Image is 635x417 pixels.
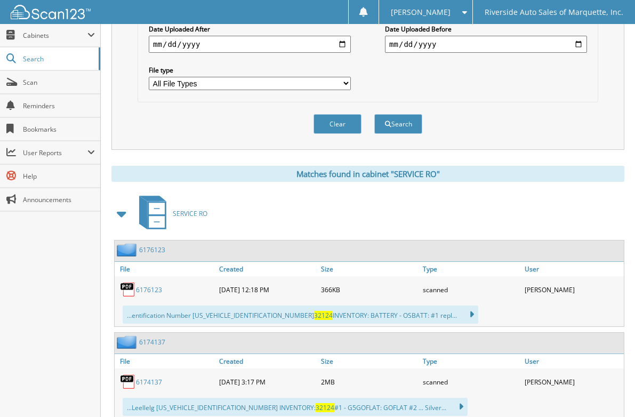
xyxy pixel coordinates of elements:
[120,282,136,298] img: PDF.png
[374,114,422,134] button: Search
[115,262,216,276] a: File
[522,354,624,368] a: User
[123,306,478,324] div: ...entification Number [US_VEHICLE_IDENTIFICATION_NUMBER] INVENTORY: BATTERY - OSBATT: #1 repl...
[23,78,95,87] span: Scan
[120,374,136,390] img: PDF.png
[11,5,91,19] img: scan123-logo-white.svg
[216,262,318,276] a: Created
[420,262,522,276] a: Type
[117,335,139,349] img: folder2.png
[522,262,624,276] a: User
[123,398,468,416] div: ...Leellelg [US_VEHICLE_IDENTIFICATION_NUMBER] INVENTORY: #1 - G5GOFLAT: GOFLAT #2 ... Silver...
[139,338,165,347] a: 6174137
[136,378,162,387] a: 6174137
[23,31,87,40] span: Cabinets
[216,279,318,300] div: [DATE] 12:18 PM
[420,279,522,300] div: scanned
[485,9,623,15] span: Riverside Auto Sales of Marquette, Inc.
[314,114,361,134] button: Clear
[522,279,624,300] div: [PERSON_NAME]
[23,125,95,134] span: Bookmarks
[23,54,93,63] span: Search
[139,245,165,254] a: 6176123
[115,354,216,368] a: File
[23,195,95,204] span: Announcements
[582,366,635,417] iframe: Chat Widget
[216,371,318,392] div: [DATE] 3:17 PM
[216,354,318,368] a: Created
[391,9,451,15] span: [PERSON_NAME]
[316,403,334,412] span: 32124
[385,36,587,53] input: end
[23,172,95,181] span: Help
[133,193,207,235] a: SERVICE RO
[318,262,420,276] a: Size
[318,279,420,300] div: 366KB
[149,25,351,34] label: Date Uploaded After
[173,209,207,218] span: SERVICE RO
[23,101,95,110] span: Reminders
[420,371,522,392] div: scanned
[149,36,351,53] input: start
[385,25,587,34] label: Date Uploaded Before
[136,285,162,294] a: 6176123
[318,371,420,392] div: 2MB
[23,148,87,157] span: User Reports
[318,354,420,368] a: Size
[522,371,624,392] div: [PERSON_NAME]
[314,311,333,320] span: 32124
[117,243,139,256] img: folder2.png
[149,66,351,75] label: File type
[111,166,624,182] div: Matches found in cabinet "SERVICE RO"
[420,354,522,368] a: Type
